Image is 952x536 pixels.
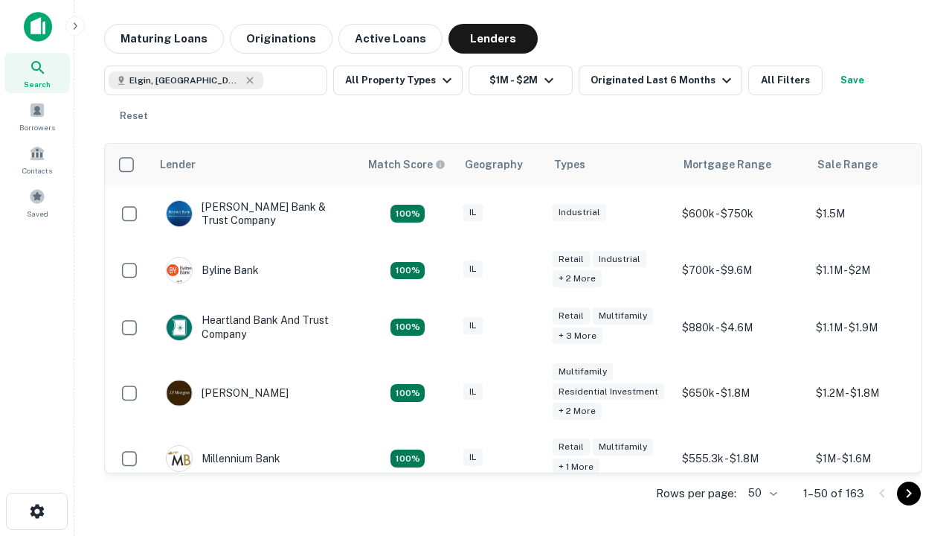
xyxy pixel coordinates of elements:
[4,182,70,223] a: Saved
[465,156,523,173] div: Geography
[167,380,192,406] img: picture
[24,12,52,42] img: capitalize-icon.png
[675,430,808,487] td: $555.3k - $1.8M
[110,101,158,131] button: Reset
[4,96,70,136] a: Borrowers
[554,156,585,173] div: Types
[675,185,808,242] td: $600k - $750k
[808,356,942,431] td: $1.2M - $1.8M
[463,261,483,278] div: IL
[390,450,425,468] div: Matching Properties: 16, hasApolloMatch: undefined
[829,66,876,95] button: Save your search to get updates of matches that match your search criteria.
[151,144,359,185] th: Lender
[593,438,653,456] div: Multifamily
[4,139,70,179] a: Contacts
[166,380,289,406] div: [PERSON_NAME]
[675,242,808,299] td: $700k - $9.6M
[817,156,878,173] div: Sale Range
[167,201,192,226] img: picture
[553,307,590,325] div: Retail
[748,66,823,95] button: All Filters
[591,71,736,89] div: Originated Last 6 Months
[808,242,942,299] td: $1.1M - $2M
[167,258,192,283] img: picture
[593,307,653,325] div: Multifamily
[166,445,280,472] div: Millennium Bank
[368,156,443,173] h6: Match Score
[166,313,344,340] div: Heartland Bank And Trust Company
[808,144,942,185] th: Sale Range
[553,328,602,345] div: + 3 more
[167,446,192,471] img: picture
[593,251,646,268] div: Industrial
[27,208,48,220] span: Saved
[553,204,606,221] div: Industrial
[808,299,942,355] td: $1.1M - $1.9M
[24,78,51,90] span: Search
[553,363,613,380] div: Multifamily
[553,383,664,401] div: Residential Investment
[463,383,483,401] div: IL
[129,74,241,87] span: Elgin, [GEOGRAPHIC_DATA], [GEOGRAPHIC_DATA]
[675,144,808,185] th: Mortgage Range
[333,66,463,95] button: All Property Types
[803,485,864,502] p: 1–50 of 163
[808,430,942,487] td: $1M - $1.6M
[469,66,573,95] button: $1M - $2M
[4,53,70,93] a: Search
[22,165,52,176] span: Contacts
[684,156,771,173] div: Mortgage Range
[553,403,602,420] div: + 2 more
[675,299,808,355] td: $880k - $4.6M
[553,251,590,268] div: Retail
[456,144,545,185] th: Geography
[553,270,602,287] div: + 2 more
[160,156,196,173] div: Lender
[675,356,808,431] td: $650k - $1.8M
[19,121,55,133] span: Borrowers
[808,185,942,242] td: $1.5M
[390,262,425,280] div: Matching Properties: 18, hasApolloMatch: undefined
[742,482,779,504] div: 50
[656,485,736,502] p: Rows per page:
[878,417,952,488] iframe: Chat Widget
[104,24,224,54] button: Maturing Loans
[368,156,446,173] div: Capitalize uses an advanced AI algorithm to match your search with the best lender. The match sco...
[463,317,483,334] div: IL
[338,24,443,54] button: Active Loans
[166,257,259,284] div: Byline Bank
[579,66,742,95] button: Originated Last 6 Months
[390,205,425,223] div: Matching Properties: 28, hasApolloMatch: undefined
[166,200,344,227] div: [PERSON_NAME] Bank & Trust Company
[359,144,456,185] th: Capitalize uses an advanced AI algorithm to match your search with the best lender. The match sco...
[463,204,483,221] div: IL
[545,144,675,185] th: Types
[230,24,332,54] button: Originations
[167,315,192,340] img: picture
[390,319,425,336] div: Matching Properties: 20, hasApolloMatch: undefined
[463,449,483,466] div: IL
[553,459,599,476] div: + 1 more
[448,24,538,54] button: Lenders
[897,482,921,505] button: Go to next page
[553,438,590,456] div: Retail
[390,384,425,402] div: Matching Properties: 24, hasApolloMatch: undefined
